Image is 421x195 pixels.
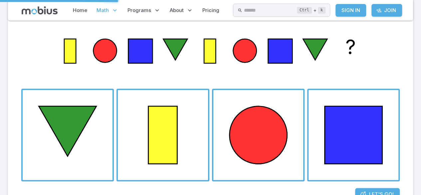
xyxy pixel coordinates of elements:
[345,35,356,59] text: ?
[335,4,366,17] a: Sign In
[71,3,89,18] a: Home
[318,7,325,14] kbd: k
[200,3,221,18] a: Pricing
[297,7,312,14] kbd: Ctrl
[297,6,325,14] div: +
[97,7,109,14] span: Math
[127,7,151,14] span: Programs
[170,7,184,14] span: About
[371,4,402,17] a: Join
